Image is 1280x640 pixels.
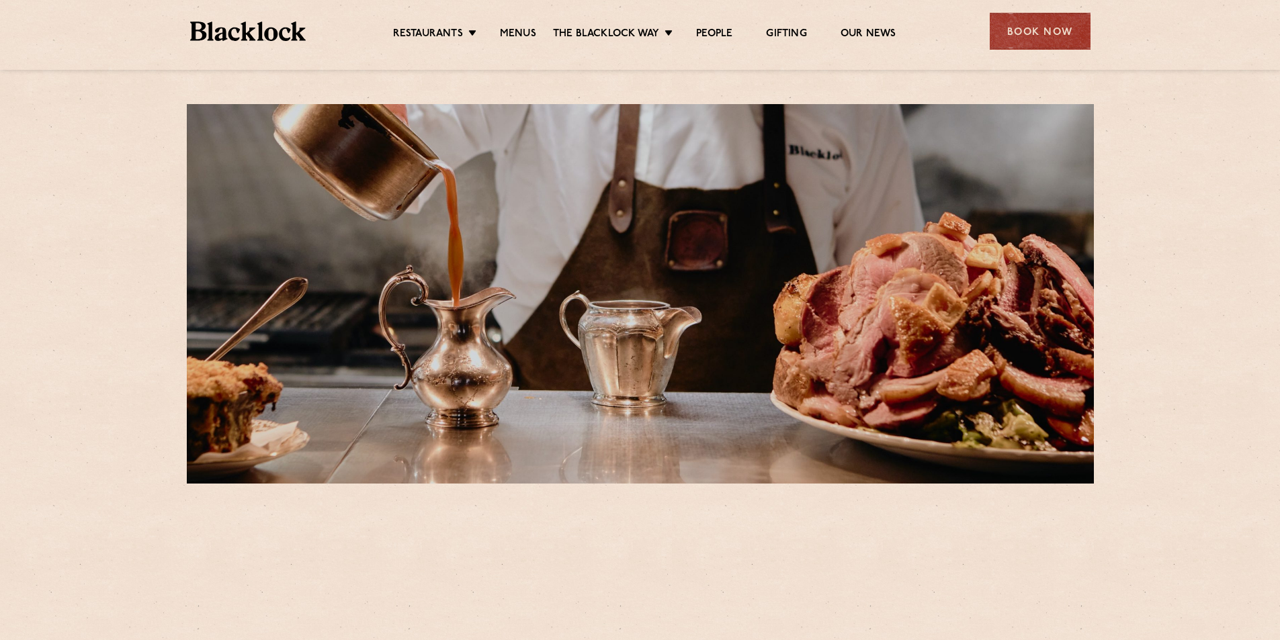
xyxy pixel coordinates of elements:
[190,21,306,41] img: BL_Textured_Logo-footer-cropped.svg
[393,28,463,42] a: Restaurants
[696,28,732,42] a: People
[553,28,659,42] a: The Blacklock Way
[766,28,806,42] a: Gifting
[990,13,1091,50] div: Book Now
[500,28,536,42] a: Menus
[841,28,896,42] a: Our News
